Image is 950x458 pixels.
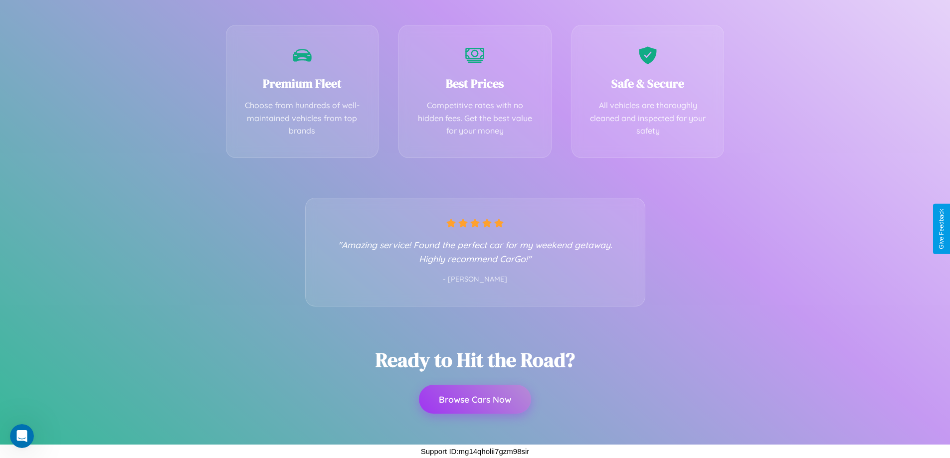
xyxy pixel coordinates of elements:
[241,99,364,138] p: Choose from hundreds of well-maintained vehicles from top brands
[587,99,709,138] p: All vehicles are thoroughly cleaned and inspected for your safety
[938,209,945,249] div: Give Feedback
[376,346,575,373] h2: Ready to Hit the Road?
[421,445,530,458] p: Support ID: mg14qholii7gzm98sir
[10,424,34,448] iframe: Intercom live chat
[587,75,709,92] h3: Safe & Secure
[414,75,536,92] h3: Best Prices
[326,238,625,266] p: "Amazing service! Found the perfect car for my weekend getaway. Highly recommend CarGo!"
[419,385,531,414] button: Browse Cars Now
[241,75,364,92] h3: Premium Fleet
[414,99,536,138] p: Competitive rates with no hidden fees. Get the best value for your money
[326,273,625,286] p: - [PERSON_NAME]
